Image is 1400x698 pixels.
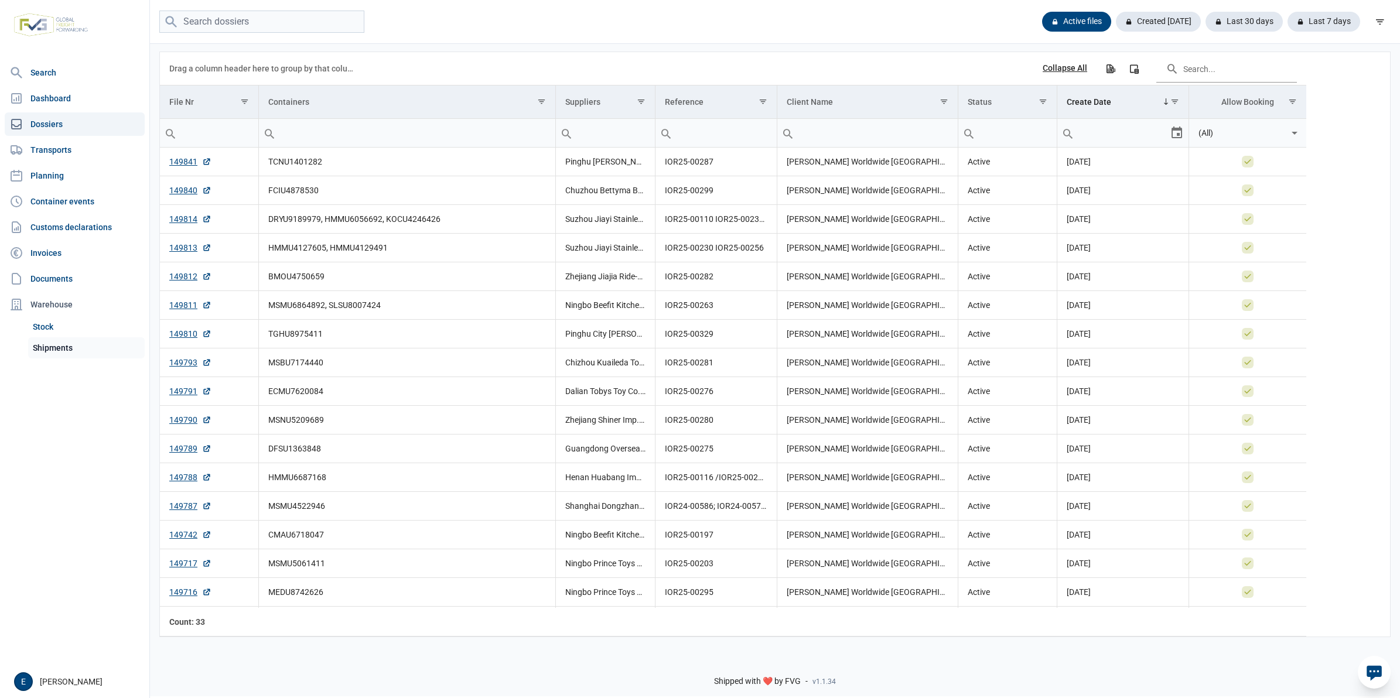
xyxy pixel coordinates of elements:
span: [DATE] [1067,157,1091,166]
a: 149812 [169,271,211,282]
td: IOR25-00230 IOR25-00256 [655,234,777,262]
span: Show filter options for column 'Create Date' [1170,97,1179,106]
a: 149793 [169,357,211,368]
span: [DATE] [1067,386,1091,396]
div: Search box [259,119,280,147]
div: [PERSON_NAME] [14,672,142,691]
td: Column File Nr [160,85,258,119]
div: Create Date [1067,97,1111,107]
td: [PERSON_NAME] Worldwide [GEOGRAPHIC_DATA] [777,148,958,176]
a: Documents [5,267,145,290]
td: Active [958,434,1057,463]
span: Show filter options for column 'Allow Booking' [1288,97,1297,106]
td: IOR25-00299 [655,176,777,205]
a: 149716 [169,586,211,598]
div: Containers [268,97,309,107]
span: [DATE] [1067,444,1091,453]
td: IOR25-00281 [655,348,777,377]
td: Ningbo Prince Toys Co., Ltd. [555,578,655,607]
td: IOR25-00205; IOR25-00197; IOR25-00260 [655,607,777,635]
span: Show filter options for column 'Suppliers' [637,97,646,106]
div: Last 7 days [1288,12,1360,32]
span: [DATE] [1067,473,1091,482]
td: MEDU8742626 [258,578,555,607]
a: Shipments [28,337,145,358]
div: Column Chooser [1124,58,1145,79]
td: Active [958,176,1057,205]
td: Column Allow Booking [1189,85,1306,119]
td: Filter cell [655,119,777,148]
span: [DATE] [1067,300,1091,310]
a: 149814 [169,213,211,225]
td: Active [958,578,1057,607]
a: 149788 [169,471,211,483]
div: Warehouse [5,293,145,316]
div: Suppliers [565,97,600,107]
td: IOR25-00295 [655,578,777,607]
span: - [805,676,808,687]
a: Search [5,61,145,84]
td: Filter cell [777,119,958,148]
td: Filter cell [1057,119,1189,148]
td: Suzhou Jiayi Stainless Steel Products Co., Ltd. [555,205,655,234]
input: Filter cell [556,119,655,147]
span: [DATE] [1067,415,1091,425]
a: 149811 [169,299,211,311]
span: [DATE] [1067,501,1091,511]
a: 149841 [169,156,211,167]
input: Filter cell [958,119,1057,147]
td: Active [958,463,1057,492]
a: 149742 [169,529,211,540]
a: Dossiers [5,112,145,136]
div: Export all data to Excel [1099,58,1121,79]
td: [PERSON_NAME] Worldwide [GEOGRAPHIC_DATA] [777,492,958,521]
td: Column Reference [655,85,777,119]
input: Filter cell [1189,119,1288,147]
td: Column Containers [258,85,555,119]
div: Select [1170,119,1184,147]
td: IOR25-00276 [655,377,777,406]
a: Invoices [5,241,145,265]
td: Active [958,607,1057,635]
a: Planning [5,164,145,187]
td: CAAU7823015 [258,607,555,635]
input: Filter cell [655,119,777,147]
td: MSMU5061411 [258,549,555,578]
td: Column Status [958,85,1057,119]
div: Created [DATE] [1116,12,1201,32]
td: [PERSON_NAME] Worldwide [GEOGRAPHIC_DATA] [777,348,958,377]
td: IOR25-00263 [655,291,777,320]
div: Allow Booking [1221,97,1274,107]
td: IOR25-00287 [655,148,777,176]
td: TCNU1401282 [258,148,555,176]
td: HMMU4127605, HMMU4129491 [258,234,555,262]
a: Customs declarations [5,215,145,239]
td: MSMU4522946 [258,492,555,521]
td: Suzhou Jiayi Stainless Steel Products Co., Ltd. [555,234,655,262]
span: [DATE] [1067,214,1091,224]
td: Chuzhou Bettyma Baby Carrier Co., Ltd. [555,176,655,205]
td: ECMU7620084 [258,377,555,406]
div: Drag a column header here to group by that column [169,59,357,78]
div: Reference [665,97,704,107]
td: Active [958,320,1057,348]
td: Active [958,234,1057,262]
td: IOR25-00275 [655,434,777,463]
td: [PERSON_NAME] Worldwide [GEOGRAPHIC_DATA] [777,291,958,320]
td: [PERSON_NAME] Worldwide [GEOGRAPHIC_DATA] [777,205,958,234]
td: [PERSON_NAME] Worldwide [GEOGRAPHIC_DATA] [777,377,958,406]
td: CMAU6718047 [258,521,555,549]
td: Active [958,377,1057,406]
td: Active [958,492,1057,521]
td: MSNU5209689 [258,406,555,434]
td: Shanghai Dongzhan International Trade. Co. Ltd., Shenzhen Universal Industrial Co., Ltd. [555,492,655,521]
div: Search box [160,119,181,147]
img: FVG - Global freight forwarding [9,9,93,41]
span: Show filter options for column 'Client Name' [940,97,948,106]
div: File Nr [169,97,194,107]
div: File Nr Count: 33 [169,616,249,628]
a: Transports [5,138,145,162]
input: Search dossiers [159,11,364,33]
td: Column Suppliers [555,85,655,119]
td: Zhejiang Jiajia Ride-on Co., Ltd. [555,262,655,291]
